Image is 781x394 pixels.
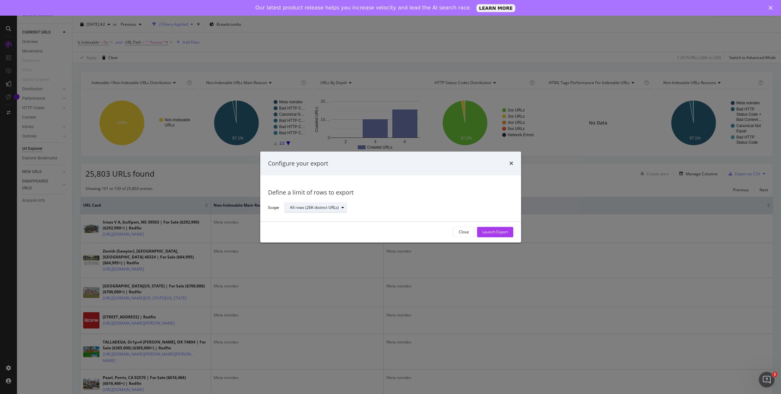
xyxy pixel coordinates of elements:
label: Scope [268,205,279,212]
button: Close [453,227,474,237]
div: Launch Export [482,229,508,235]
span: 1 [772,372,777,377]
button: Launch Export [477,227,513,237]
div: modal [260,152,521,242]
div: Define a limit of rows to export [268,189,513,197]
a: LEARN MORE [476,4,515,12]
div: Configure your export [268,159,328,168]
div: All rows (26K distinct URLs) [290,206,339,210]
button: All rows (26K distinct URLs) [284,203,347,213]
div: Our latest product release helps you increase velocity and lead the AI search race. [255,5,471,11]
div: Close [459,229,469,235]
div: Close [769,6,775,10]
iframe: Intercom live chat [759,372,774,387]
div: times [509,159,513,168]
